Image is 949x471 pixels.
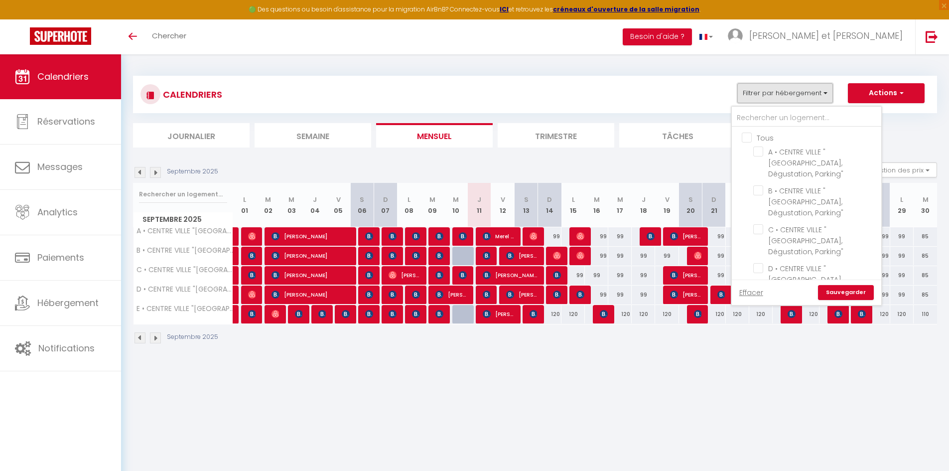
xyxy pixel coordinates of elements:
[389,227,397,246] span: [PERSON_NAME]
[670,285,701,304] span: [PERSON_NAME]
[271,246,350,265] span: [PERSON_NAME]
[655,247,678,265] div: 99
[412,305,420,323] span: [PERSON_NAME]
[890,305,914,323] div: 120
[914,266,937,285] div: 85
[303,183,327,227] th: 04
[365,246,373,265] span: [PERSON_NAME]
[670,266,701,285] span: [PERSON_NAME]
[407,195,410,204] abbr: L
[670,227,701,246] span: [PERSON_NAME]
[900,195,903,204] abbr: L
[694,246,702,265] span: [PERSON_NAME]
[749,305,773,323] div: 120
[152,30,186,41] span: Chercher
[866,305,890,323] div: 120
[538,305,561,323] div: 120
[506,285,538,304] span: [PERSON_NAME]
[483,227,514,246] span: Merel 't [PERSON_NAME]
[30,27,91,45] img: Super Booking
[37,160,83,173] span: Messages
[726,266,749,285] div: 99
[453,195,459,204] abbr: M
[248,285,256,304] span: [PERSON_NAME]
[553,5,699,13] a: créneaux d'ouverture de la salle migration
[796,305,819,323] div: 120
[788,305,796,323] span: [PERSON_NAME]
[702,183,726,227] th: 21
[483,285,491,304] span: [PERSON_NAME]
[702,266,726,285] div: 99
[732,109,881,127] input: Rechercher un logement...
[632,305,655,323] div: 120
[576,285,584,304] span: [PERSON_NAME]
[530,305,538,323] span: [PERSON_NAME]
[655,305,678,323] div: 120
[726,305,749,323] div: 120
[483,246,491,265] span: [PERSON_NAME]
[561,305,585,323] div: 120
[890,183,914,227] th: 29
[435,305,443,323] span: [PERSON_NAME]
[365,266,373,285] span: [PERSON_NAME]
[435,246,443,265] span: [PERSON_NAME]
[412,285,420,304] span: [PERSON_NAME]
[389,266,420,285] span: [PERSON_NAME]
[243,195,246,204] abbr: L
[848,83,925,103] button: Actions
[632,266,655,285] div: 99
[530,227,538,246] span: [PERSON_NAME]
[468,183,491,227] th: 11
[483,305,514,323] span: [PERSON_NAME]
[134,212,233,227] span: Septembre 2025
[642,195,646,204] abbr: J
[506,246,538,265] span: [PERSON_NAME]
[501,195,505,204] abbr: V
[477,195,481,204] abbr: J
[890,286,914,304] div: 99
[768,147,843,179] span: A • CENTRE VILLE "[GEOGRAPHIC_DATA], Dégustation, Parking"
[890,266,914,285] div: 99
[376,123,493,148] li: Mensuel
[271,227,350,246] span: [PERSON_NAME]
[389,285,397,304] span: [PERSON_NAME]
[139,185,227,203] input: Rechercher un logement...
[350,183,374,227] th: 06
[538,183,561,227] th: 14
[768,186,843,218] span: B • CENTRE VILLE "[GEOGRAPHIC_DATA], Dégustation, Parking"
[818,285,874,300] a: Sauvegarder
[749,29,903,42] span: [PERSON_NAME] et [PERSON_NAME]
[600,305,608,323] span: [PERSON_NAME]
[547,195,552,204] abbr: D
[858,305,866,323] span: [PERSON_NAME]
[8,4,38,34] button: Ouvrir le widget de chat LiveChat
[576,227,584,246] span: [PERSON_NAME]
[585,183,608,227] th: 16
[336,195,341,204] abbr: V
[538,227,561,246] div: 99
[435,285,467,304] span: [PERSON_NAME]
[135,286,235,293] span: D • CENTRE VILLE "[GEOGRAPHIC_DATA], Dégustation, Parking"
[739,287,763,298] a: Effacer
[389,305,397,323] span: [PERSON_NAME]
[619,123,736,148] li: Tâches
[135,266,235,274] span: C • CENTRE VILLE "[GEOGRAPHIC_DATA], Dégustation, Parking"
[389,246,397,265] span: [PERSON_NAME]
[135,305,235,313] span: E • CENTRE VILLE "[GEOGRAPHIC_DATA], Dégustation, Parking"
[313,195,317,204] abbr: J
[561,183,585,227] th: 15
[726,183,749,227] th: 22
[500,5,509,13] a: ICI
[914,247,937,265] div: 85
[365,305,373,323] span: [PERSON_NAME]
[608,247,632,265] div: 99
[412,227,420,246] span: Amandine Eybert
[271,285,350,304] span: [PERSON_NAME]
[608,305,632,323] div: 120
[435,266,443,285] span: [PERSON_NAME]
[632,183,655,227] th: 18
[914,305,937,323] div: 110
[688,195,693,204] abbr: S
[365,285,373,304] span: [PERSON_NAME] [PERSON_NAME]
